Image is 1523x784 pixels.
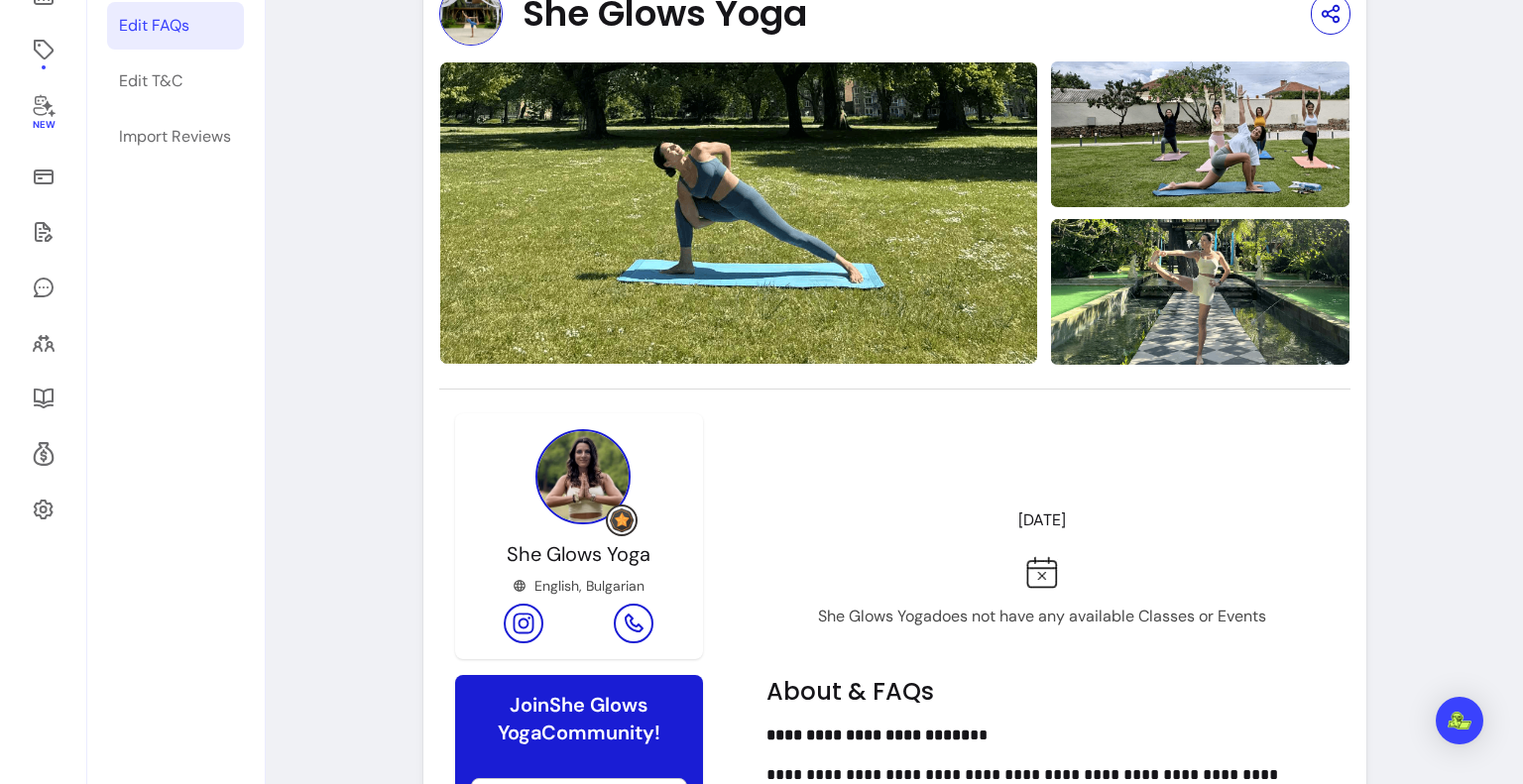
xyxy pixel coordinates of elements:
div: Open Intercom Messenger [1436,697,1483,744]
div: Import Reviews [119,125,231,149]
a: Clients [24,319,62,367]
a: Edit FAQs [107,2,244,50]
a: Edit T&C [107,57,244,105]
a: Refer & Earn [24,430,62,478]
a: My Messages [24,264,62,311]
img: image-2 [1050,217,1349,368]
span: New [32,119,54,132]
img: Grow [610,508,634,532]
a: Waivers [24,208,62,256]
img: image-0 [439,61,1039,365]
img: Fully booked icon [1026,556,1058,589]
div: Edit FAQs [119,14,189,38]
p: She Glows Yoga does not have any available Classes or Events [818,605,1266,628]
h6: Join She Glows Yoga Community! [471,691,687,746]
a: Resources [24,375,62,422]
img: Provider image [535,429,631,524]
div: Edit T&C [119,69,182,93]
header: [DATE] [766,501,1319,540]
a: Settings [24,486,62,533]
a: New [24,81,62,145]
h2: About & FAQs [766,676,1319,708]
a: Sales [24,153,62,200]
div: English, Bulgarian [513,576,644,596]
span: She Glows Yoga [507,541,650,567]
img: image-1 [1050,59,1349,210]
a: Import Reviews [107,113,244,161]
a: Offerings [24,26,62,73]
